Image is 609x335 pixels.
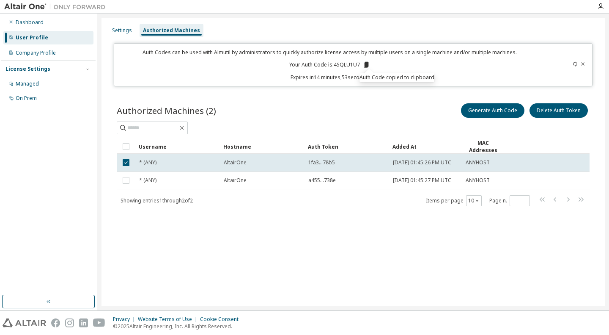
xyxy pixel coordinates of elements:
span: Page n. [489,195,530,206]
img: youtube.svg [93,318,105,327]
span: AltairOne [224,159,247,166]
div: Auth Token [308,140,386,153]
span: Authorized Machines (2) [117,105,216,116]
div: Authorized Machines [143,27,200,34]
span: Showing entries 1 through 2 of 2 [121,197,193,204]
div: Settings [112,27,132,34]
span: ANYHOST [466,177,490,184]
p: © 2025 Altair Engineering, Inc. All Rights Reserved. [113,323,244,330]
button: 10 [468,197,480,204]
div: Cookie Consent [200,316,244,323]
div: Hostname [223,140,301,153]
div: Dashboard [16,19,44,26]
span: Items per page [426,195,482,206]
div: Username [139,140,217,153]
img: Altair One [4,3,110,11]
img: altair_logo.svg [3,318,46,327]
img: linkedin.svg [79,318,88,327]
span: * (ANY) [139,159,156,166]
button: Generate Auth Code [461,103,524,118]
button: Delete Auth Token [529,103,588,118]
span: 1fa3...78b5 [308,159,335,166]
span: [DATE] 01:45:27 PM UTC [393,177,451,184]
div: Company Profile [16,50,56,56]
p: Expires in 14 minutes, 53 seconds [119,74,540,81]
div: Auth Code copied to clipboard [359,73,434,82]
div: On Prem [16,95,37,102]
div: Added At [392,140,458,153]
div: License Settings [5,66,50,72]
img: instagram.svg [65,318,74,327]
span: a455...738e [308,177,336,184]
span: [DATE] 01:45:26 PM UTC [393,159,451,166]
span: ANYHOST [466,159,490,166]
p: Your Auth Code is: 4SQLU1U7 [289,61,370,69]
span: * (ANY) [139,177,156,184]
span: AltairOne [224,177,247,184]
div: Privacy [113,316,138,323]
div: Website Terms of Use [138,316,200,323]
div: Managed [16,80,39,87]
p: Auth Codes can be used with Almutil by administrators to quickly authorize license access by mult... [119,49,540,56]
div: User Profile [16,34,48,41]
img: facebook.svg [51,318,60,327]
div: MAC Addresses [465,139,501,154]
